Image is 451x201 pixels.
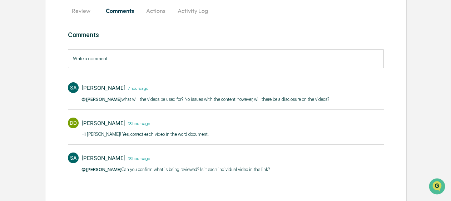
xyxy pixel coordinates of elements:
p: How can we help? [7,15,130,26]
div: SA [68,153,79,163]
span: Preclearance [14,89,46,97]
button: Start new chat [122,56,130,65]
a: 🗄️Attestations [49,87,91,99]
h3: Comments [68,31,383,38]
time: Tuesday, September 23, 2025 at 1:28:08 AM EDT [125,85,148,91]
div: [PERSON_NAME] [81,84,125,91]
div: 🔎 [7,104,13,109]
span: Attestations [59,89,89,97]
span: @[PERSON_NAME] [81,167,122,172]
p: Can you confirm what is being reviewed? Is it each individual video in the link?​ [81,166,270,173]
a: 🖐️Preclearance [4,87,49,99]
button: Activity Log [172,2,214,19]
div: [PERSON_NAME] [81,155,125,161]
div: 🗄️ [52,90,58,96]
button: Comments [100,2,140,19]
span: Data Lookup [14,103,45,110]
p: what will the videos be used for? No issues with the content however, will there be a disclosure ... [81,96,329,103]
div: DD [68,118,79,128]
img: 1746055101610-c473b297-6a78-478c-a979-82029cc54cd1 [7,54,20,67]
a: Powered byPylon [50,120,86,126]
div: We're available if you need us! [24,61,90,67]
span: Pylon [71,120,86,126]
button: Review [68,2,100,19]
iframe: Open customer support [428,177,447,197]
time: Monday, September 22, 2025 at 3:21:59 PM EDT [125,155,150,161]
a: 🔎Data Lookup [4,100,48,113]
div: Start new chat [24,54,117,61]
div: 🖐️ [7,90,13,96]
time: Monday, September 22, 2025 at 3:23:03 PM EDT [125,120,150,126]
div: secondary tabs example [68,2,383,19]
p: Hi [PERSON_NAME]! Yes, correct each video in the word document.​ [81,131,209,138]
div: SA [68,82,79,93]
button: Actions [140,2,172,19]
span: @[PERSON_NAME] [81,97,122,102]
div: [PERSON_NAME] [81,120,125,127]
